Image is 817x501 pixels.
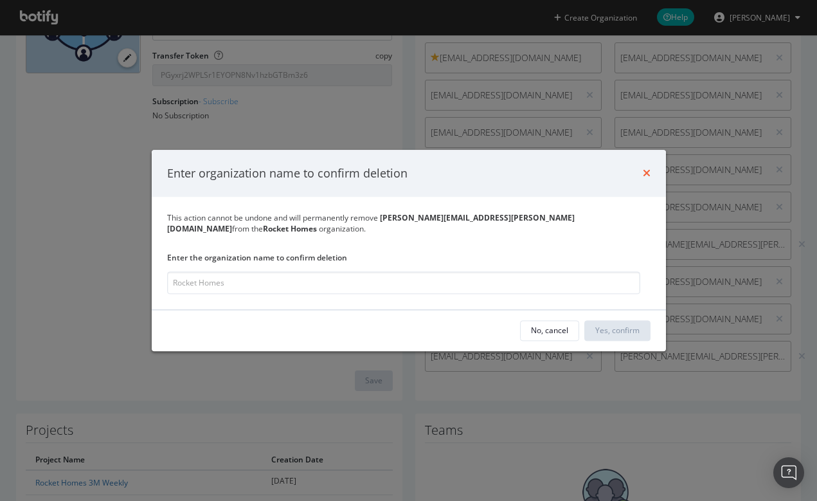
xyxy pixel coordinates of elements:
div: This action cannot be undone and will permanently remove from the organization. [167,213,651,235]
b: [PERSON_NAME][EMAIL_ADDRESS][PERSON_NAME][DOMAIN_NAME] [167,213,575,235]
div: Open Intercom Messenger [773,457,804,488]
input: Rocket Homes [167,271,640,294]
div: modal [152,150,666,351]
div: times [643,165,651,182]
label: Enter the organization name to confirm deletion [167,252,640,263]
div: Enter organization name to confirm deletion [167,165,408,182]
div: No, cancel [531,325,568,336]
button: No, cancel [520,320,579,341]
button: Yes, confirm [584,320,651,341]
b: Rocket Homes [263,224,317,235]
div: Yes, confirm [595,325,640,336]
